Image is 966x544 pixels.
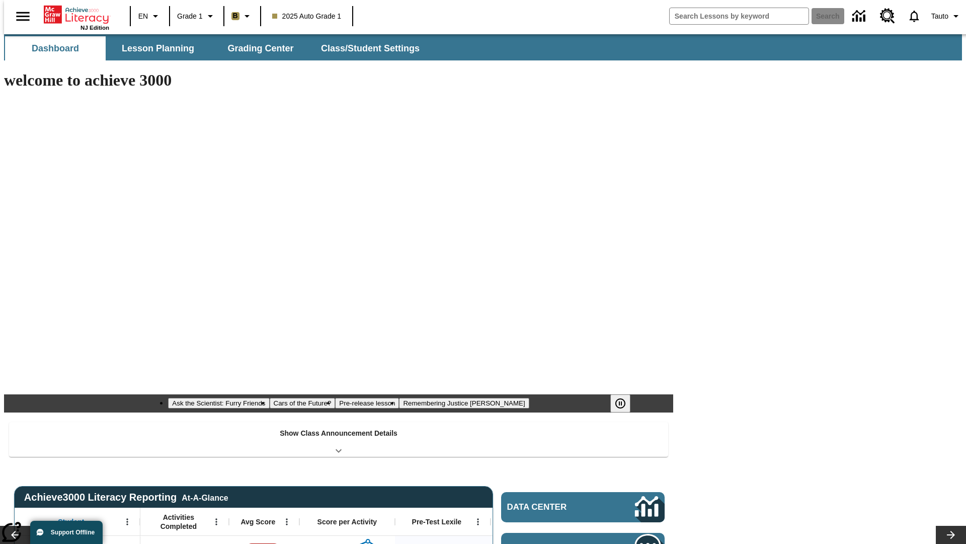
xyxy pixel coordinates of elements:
a: Notifications [901,3,927,29]
button: Slide 2 Cars of the Future? [270,398,336,409]
div: At-A-Glance [182,492,228,503]
span: Student [58,517,84,526]
button: Open Menu [470,514,486,529]
a: Data Center [501,492,665,522]
button: Pause [610,394,630,413]
a: Home [44,5,109,25]
button: Slide 3 Pre-release lesson [335,398,399,409]
button: Open side menu [8,2,38,31]
div: Home [44,4,109,31]
span: Lesson Planning [122,43,194,54]
button: Slide 1 Ask the Scientist: Furry Friends [168,398,269,409]
div: SubNavbar [4,34,962,60]
button: Support Offline [30,521,103,544]
span: Tauto [931,11,948,22]
button: Slide 4 Remembering Justice O'Connor [399,398,529,409]
span: Data Center [507,502,601,512]
h1: welcome to achieve 3000 [4,71,673,90]
button: Lesson Planning [108,36,208,60]
button: Open Menu [279,514,294,529]
span: Pre-Test Lexile [412,517,462,526]
span: Achieve3000 Literacy Reporting [24,492,228,503]
span: Support Offline [51,529,95,536]
div: SubNavbar [4,36,429,60]
span: EN [138,11,148,22]
span: Activities Completed [145,513,212,531]
button: Open Menu [209,514,224,529]
span: NJ Edition [80,25,109,31]
span: Dashboard [32,43,79,54]
span: Class/Student Settings [321,43,420,54]
span: Grading Center [227,43,293,54]
button: Lesson carousel, Next [936,526,966,544]
div: Pause [610,394,640,413]
a: Resource Center, Will open in new tab [874,3,901,30]
button: Open Menu [120,514,135,529]
p: Show Class Announcement Details [280,428,397,439]
input: search field [670,8,809,24]
a: Data Center [846,3,874,30]
button: Boost Class color is light brown. Change class color [227,7,257,25]
button: Grade: Grade 1, Select a grade [173,7,220,25]
span: B [233,10,238,22]
button: Class/Student Settings [313,36,428,60]
button: Dashboard [5,36,106,60]
span: Score per Activity [317,517,377,526]
button: Language: EN, Select a language [134,7,166,25]
span: Avg Score [240,517,275,526]
button: Grading Center [210,36,311,60]
span: Grade 1 [177,11,203,22]
span: 2025 Auto Grade 1 [272,11,342,22]
div: Show Class Announcement Details [9,422,668,457]
button: Profile/Settings [927,7,966,25]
